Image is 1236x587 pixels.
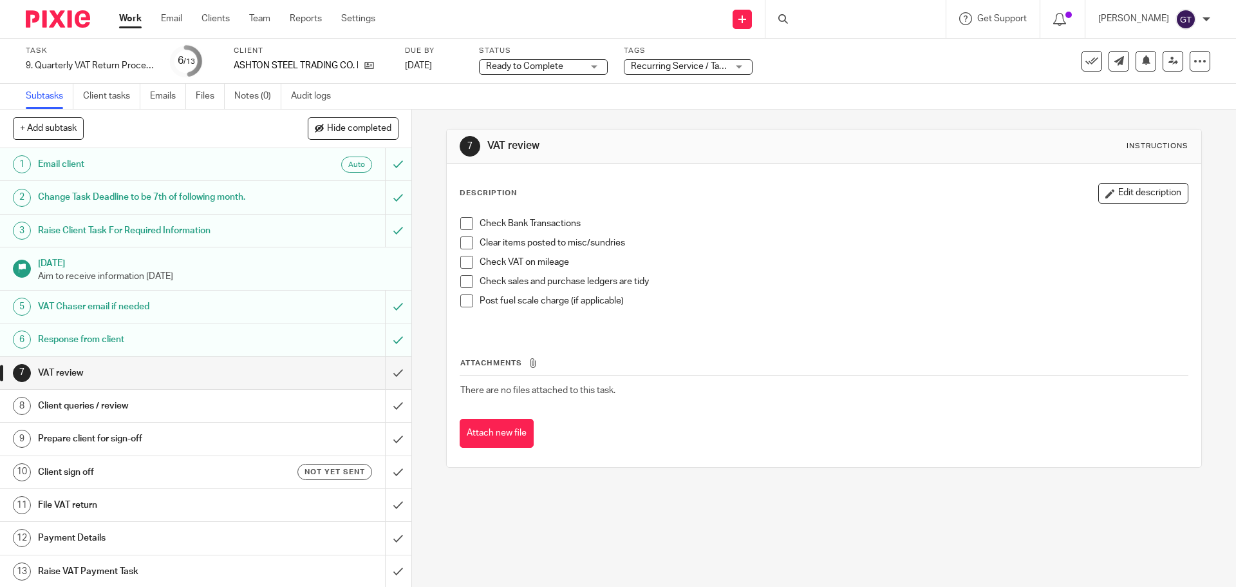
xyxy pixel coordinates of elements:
[480,236,1187,249] p: Clear items posted to misc/sundries
[13,155,31,173] div: 1
[13,364,31,382] div: 7
[38,330,261,349] h1: Response from client
[13,189,31,207] div: 2
[327,124,391,134] span: Hide completed
[304,467,365,477] span: Not yet sent
[308,117,398,139] button: Hide completed
[460,136,480,157] div: 7
[1175,9,1196,30] img: svg%3E
[249,12,270,25] a: Team
[234,46,389,56] label: Client
[26,46,154,56] label: Task
[13,222,31,240] div: 3
[150,84,186,109] a: Emails
[13,430,31,448] div: 9
[480,217,1187,230] p: Check Bank Transactions
[38,562,261,581] h1: Raise VAT Payment Task
[83,84,140,109] a: Client tasks
[13,529,31,547] div: 12
[26,84,73,109] a: Subtasks
[13,117,84,139] button: + Add subtask
[13,397,31,415] div: 8
[460,386,615,395] span: There are no files attached to this task.
[38,254,398,270] h1: [DATE]
[13,496,31,514] div: 11
[38,429,261,448] h1: Prepare client for sign-off
[38,528,261,548] h1: Payment Details
[26,59,154,72] div: 9. Quarterly VAT Return Process
[26,10,90,28] img: Pixie
[38,463,261,482] h1: Client sign off
[119,12,142,25] a: Work
[486,62,563,71] span: Ready to Complete
[480,294,1187,307] p: Post fuel scale charge (if applicable)
[405,61,432,70] span: [DATE]
[13,563,31,581] div: 13
[38,221,261,240] h1: Raise Client Task For Required Information
[234,84,281,109] a: Notes (0)
[234,59,358,72] p: ASHTON STEEL TRADING CO. LTD
[38,297,261,316] h1: VAT Chaser email if needed
[196,84,225,109] a: Files
[13,298,31,316] div: 5
[38,363,261,383] h1: VAT review
[13,463,31,481] div: 10
[38,188,261,207] h1: Change Task Deadline to be 7th of following month.
[487,139,852,153] h1: VAT review
[13,331,31,349] div: 6
[178,53,195,68] div: 6
[405,46,463,56] label: Due by
[291,84,341,109] a: Audit logs
[460,188,517,198] p: Description
[290,12,322,25] a: Reports
[1127,141,1188,151] div: Instructions
[1098,183,1188,204] button: Edit description
[183,58,195,65] small: /13
[480,256,1187,269] p: Check VAT on mileage
[38,155,261,174] h1: Email client
[1098,12,1169,25] p: [PERSON_NAME]
[977,14,1027,23] span: Get Support
[631,62,742,71] span: Recurring Service / Task + 1
[480,275,1187,288] p: Check sales and purchase ledgers are tidy
[479,46,608,56] label: Status
[341,12,375,25] a: Settings
[201,12,230,25] a: Clients
[624,46,753,56] label: Tags
[38,270,398,283] p: Aim to receive information [DATE]
[38,496,261,515] h1: File VAT return
[38,396,261,416] h1: Client queries / review
[460,419,534,448] button: Attach new file
[341,157,372,173] div: Auto
[460,360,522,367] span: Attachments
[161,12,182,25] a: Email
